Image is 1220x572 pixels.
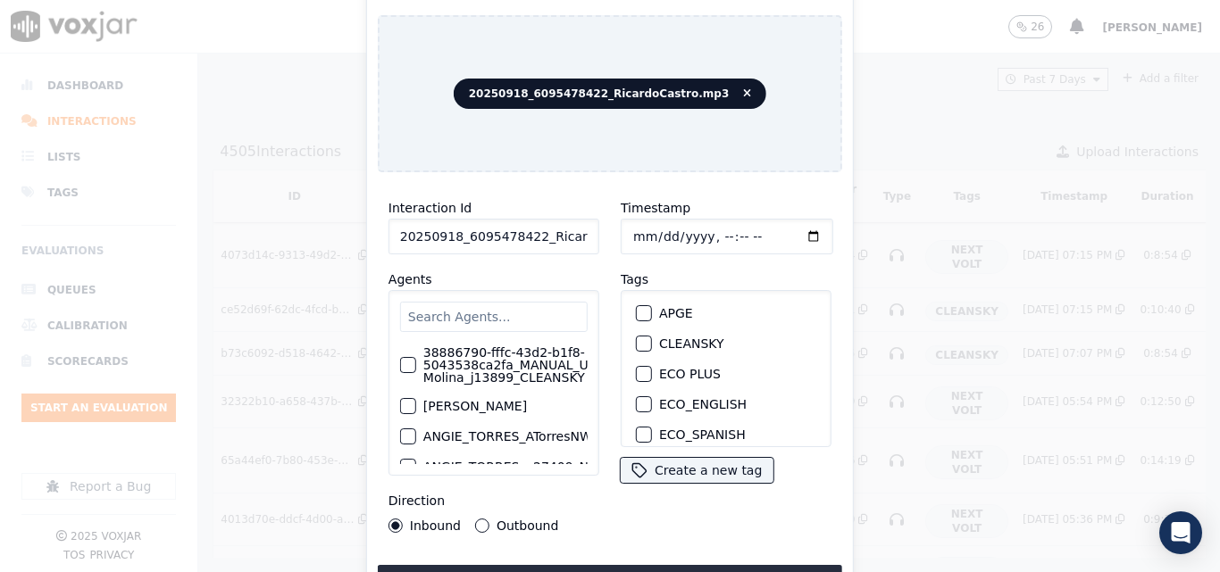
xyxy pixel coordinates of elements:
label: Inbound [410,519,461,532]
label: [PERSON_NAME] [423,400,527,412]
label: Timestamp [621,201,690,215]
button: Create a new tag [621,458,773,483]
label: 38886790-fffc-43d2-b1f8-5043538ca2fa_MANUAL_UPLOAD_Juliana Molina_j13899_CLEANSKY [423,346,679,384]
label: ANGIE_TORRES_a27409_NEXT_VOLT [423,460,650,473]
label: ECO PLUS [659,368,721,380]
label: APGE [659,307,693,319]
label: ECO_SPANISH [659,428,746,441]
label: Agents [389,272,432,286]
span: 20250918_6095478422_RicardoCastro.mp3 [454,79,767,109]
label: Direction [389,493,445,508]
div: Open Intercom Messenger [1159,511,1202,554]
label: Outbound [497,519,558,532]
label: ECO_ENGLISH [659,398,747,410]
label: Interaction Id [389,201,472,215]
label: CLEANSKY [659,337,724,350]
label: ANGIE_TORRES_ATorresNWFG_SPARK [423,430,656,443]
input: Search Agents... [400,302,588,332]
label: Tags [621,272,648,286]
input: reference id, file name, etc [389,219,599,254]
